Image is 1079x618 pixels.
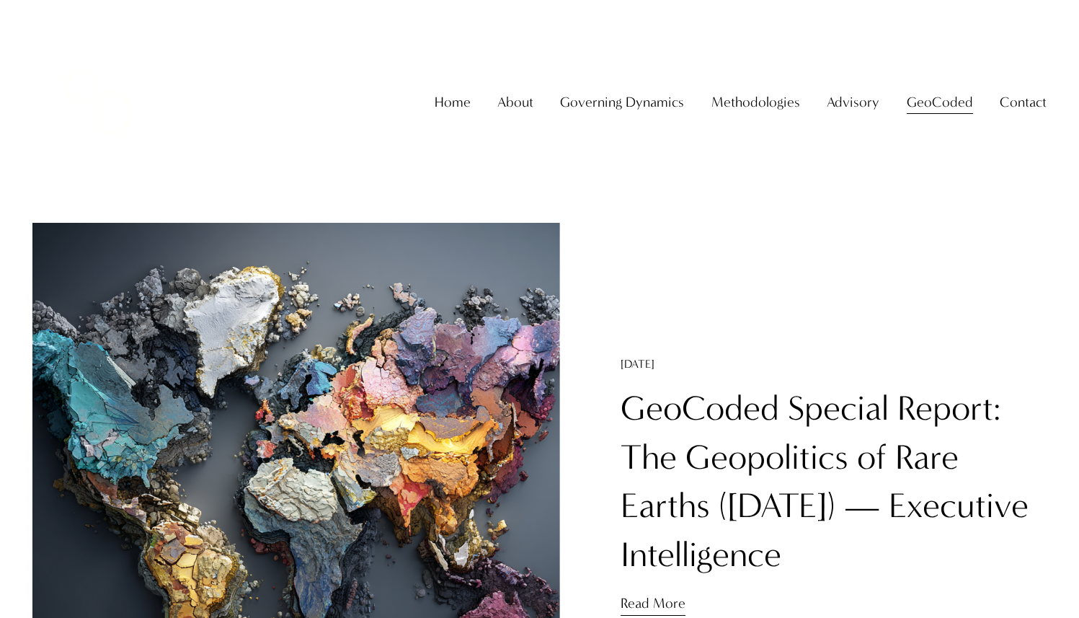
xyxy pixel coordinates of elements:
img: Christopher Sanchez &amp; Co. [32,36,165,169]
a: folder dropdown [560,88,684,116]
a: Read More [621,591,685,616]
span: About [497,89,533,115]
span: Methodologies [711,89,800,115]
span: Advisory [827,89,879,115]
a: folder dropdown [497,88,533,116]
a: folder dropdown [907,88,973,116]
a: folder dropdown [711,88,800,116]
a: folder dropdown [827,88,879,116]
span: Governing Dynamics [560,89,684,115]
a: Home [435,88,471,116]
span: Contact [1000,89,1047,115]
span: GeoCoded [907,89,973,115]
a: folder dropdown [1000,88,1047,116]
a: GeoCoded Special Report: The Geopolitics of Rare Earths ([DATE]) — Executive Intelligence [621,388,1029,575]
time: [DATE] [621,358,654,370]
